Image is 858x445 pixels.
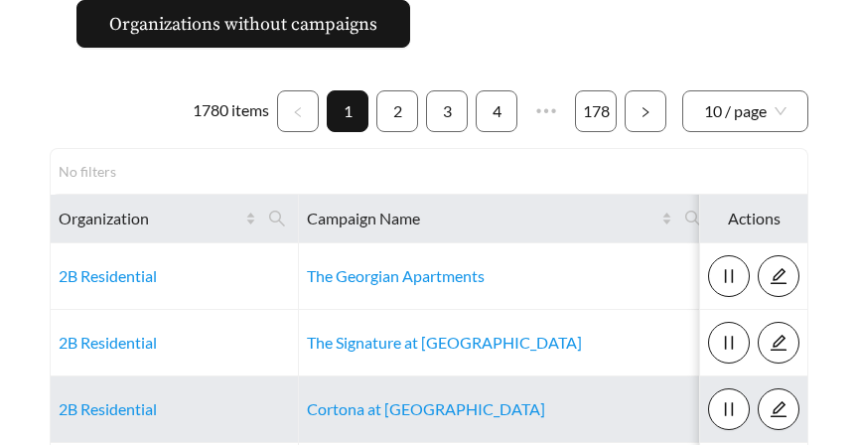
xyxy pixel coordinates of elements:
[59,266,157,285] a: 2B Residential
[59,207,241,230] span: Organization
[709,400,749,418] span: pause
[759,334,798,352] span: edit
[277,90,319,132] button: left
[525,90,567,132] span: •••
[59,161,138,182] div: No filters
[426,90,468,132] li: 3
[193,90,269,132] li: 1780 items
[758,255,799,297] button: edit
[59,399,157,418] a: 2B Residential
[708,388,750,430] button: pause
[292,106,304,118] span: left
[758,388,799,430] button: edit
[328,91,367,131] a: 1
[758,266,799,285] a: edit
[327,90,368,132] li: 1
[376,90,418,132] li: 2
[704,91,786,131] span: 10 / page
[758,333,799,352] a: edit
[307,399,545,418] a: Cortona at [GEOGRAPHIC_DATA]
[268,210,286,227] span: search
[759,400,798,418] span: edit
[59,333,157,352] a: 2B Residential
[708,255,750,297] button: pause
[625,90,666,132] li: Next Page
[260,203,294,234] span: search
[759,267,798,285] span: edit
[477,91,516,131] a: 4
[307,266,485,285] a: The Georgian Apartments
[758,322,799,364] button: edit
[575,90,617,132] li: 178
[109,11,377,38] span: Organizations without campaigns
[307,207,657,230] span: Campaign Name
[709,267,749,285] span: pause
[640,106,651,118] span: right
[307,333,582,352] a: The Signature at [GEOGRAPHIC_DATA]
[277,90,319,132] li: Previous Page
[700,195,808,243] th: Actions
[682,90,808,132] div: Page Size
[758,399,799,418] a: edit
[427,91,467,131] a: 3
[709,334,749,352] span: pause
[377,91,417,131] a: 2
[476,90,517,132] li: 4
[708,322,750,364] button: pause
[525,90,567,132] li: Next 5 Pages
[684,210,702,227] span: search
[625,90,666,132] button: right
[576,91,616,131] a: 178
[676,203,710,234] span: search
